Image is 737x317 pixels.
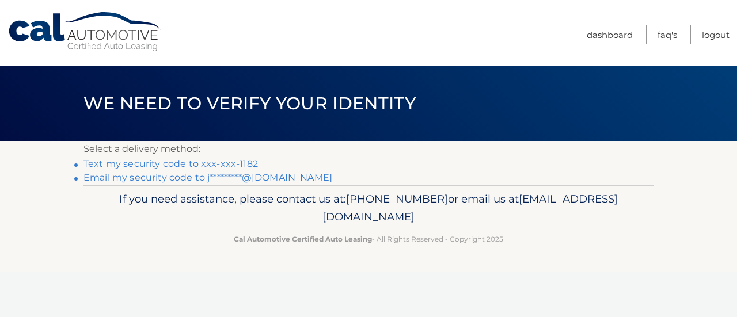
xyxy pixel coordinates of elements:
[83,172,332,183] a: Email my security code to j*********@[DOMAIN_NAME]
[7,12,163,52] a: Cal Automotive
[234,235,372,243] strong: Cal Automotive Certified Auto Leasing
[91,190,646,227] p: If you need assistance, please contact us at: or email us at
[658,25,677,44] a: FAQ's
[702,25,730,44] a: Logout
[91,233,646,245] p: - All Rights Reserved - Copyright 2025
[83,93,416,114] span: We need to verify your identity
[346,192,448,205] span: [PHONE_NUMBER]
[83,141,654,157] p: Select a delivery method:
[83,158,258,169] a: Text my security code to xxx-xxx-1182
[587,25,633,44] a: Dashboard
